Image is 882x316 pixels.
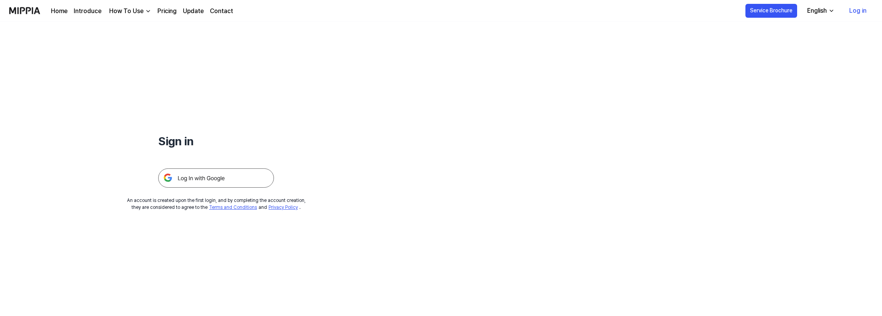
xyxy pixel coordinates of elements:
[157,7,177,16] a: Pricing
[801,3,839,18] button: English
[51,7,68,16] a: Home
[158,133,274,150] h1: Sign in
[183,7,204,16] a: Update
[158,168,274,188] img: 구글 로그인 버튼
[210,7,233,16] a: Contact
[269,205,298,210] a: Privacy Policy
[209,205,257,210] a: Terms and Conditions
[127,197,306,211] div: An account is created upon the first login, and by completing the account creation, they are cons...
[745,4,797,18] button: Service Brochure
[145,8,151,14] img: down
[108,7,145,16] div: How To Use
[806,6,828,15] div: English
[108,7,151,16] button: How To Use
[74,7,101,16] a: Introduce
